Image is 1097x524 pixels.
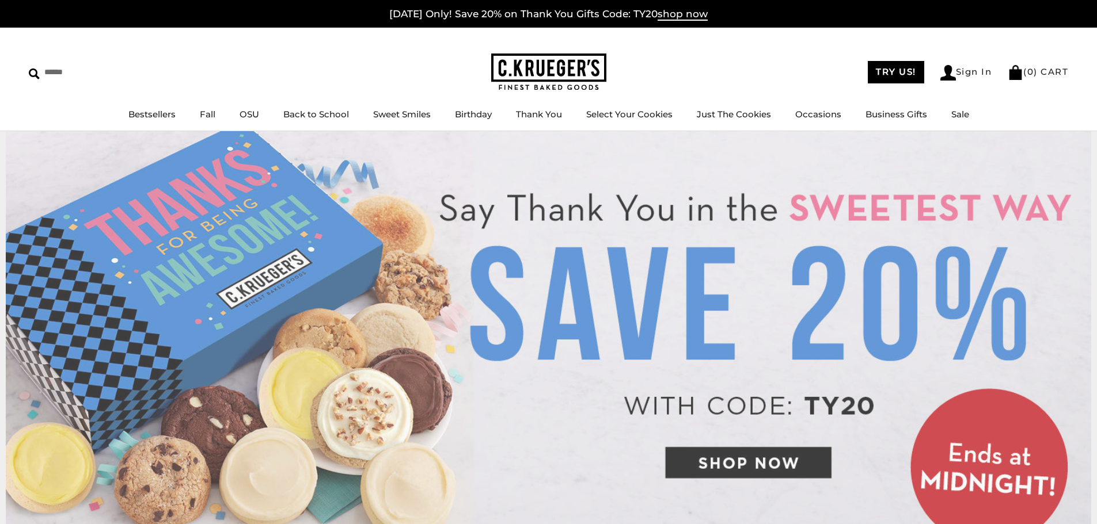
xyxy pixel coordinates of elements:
a: TRY US! [868,61,924,83]
a: Occasions [795,109,841,120]
a: Back to School [283,109,349,120]
img: Bag [1008,65,1023,80]
a: Sweet Smiles [373,109,431,120]
a: Just The Cookies [697,109,771,120]
a: Sale [951,109,969,120]
span: shop now [658,8,708,21]
img: Account [940,65,956,81]
input: Search [29,63,166,81]
a: (0) CART [1008,66,1068,77]
a: [DATE] Only! Save 20% on Thank You Gifts Code: TY20shop now [389,8,708,21]
a: Fall [200,109,215,120]
img: C.KRUEGER'S [491,53,606,91]
a: Sign In [940,65,992,81]
span: 0 [1027,66,1034,77]
a: Thank You [516,109,562,120]
img: Search [29,68,40,79]
a: Select Your Cookies [586,109,673,120]
a: OSU [240,109,259,120]
a: Birthday [455,109,492,120]
a: Business Gifts [866,109,927,120]
a: Bestsellers [128,109,176,120]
